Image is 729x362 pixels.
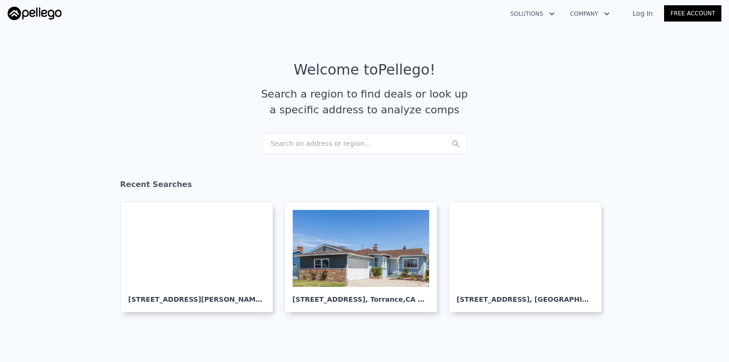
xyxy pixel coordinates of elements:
[664,5,721,22] a: Free Account
[294,61,435,78] div: Welcome to Pellego !
[120,171,609,202] div: Recent Searches
[449,202,609,312] a: [STREET_ADDRESS], [GEOGRAPHIC_DATA]
[457,287,593,304] div: [STREET_ADDRESS] , [GEOGRAPHIC_DATA]
[293,287,429,304] div: [STREET_ADDRESS] , Torrance
[120,202,281,312] a: [STREET_ADDRESS][PERSON_NAME], Burbank
[621,9,664,18] a: Log In
[403,296,441,303] span: , CA 90504
[562,5,617,22] button: Company
[285,202,445,312] a: [STREET_ADDRESS], Torrance,CA 90504
[128,287,265,304] div: [STREET_ADDRESS][PERSON_NAME] , Burbank
[258,86,472,118] div: Search a region to find deals or look up a specific address to analyze comps
[503,5,562,22] button: Solutions
[8,7,62,20] img: Pellego
[263,133,467,154] div: Search an address or region...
